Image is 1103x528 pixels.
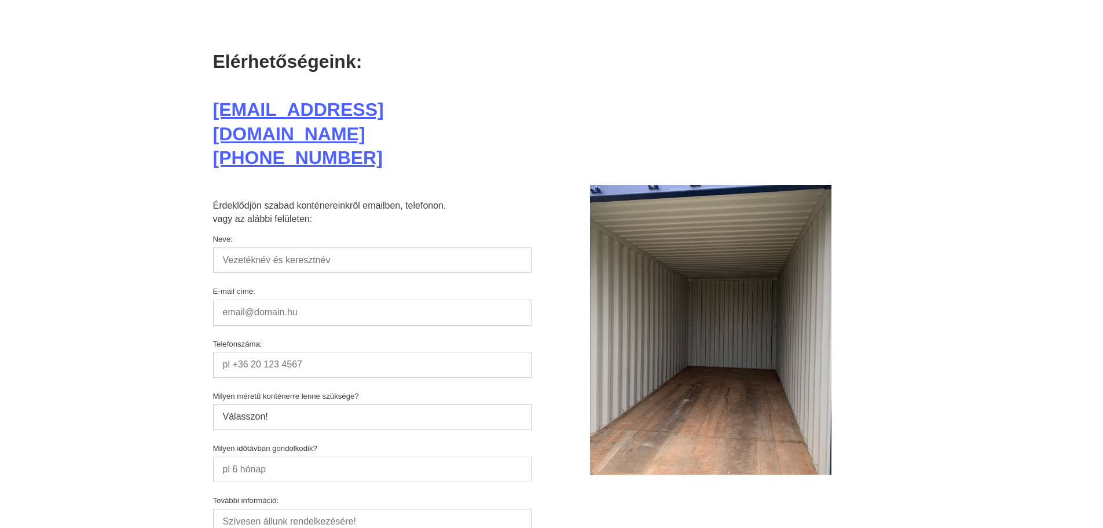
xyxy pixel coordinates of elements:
[213,247,532,273] input: Vezetéknév és keresztnév
[213,50,532,74] div: Elérhetőségeink:
[213,199,468,225] p: Érdeklődjön szabad konténereinkről emailben, telefonon, vagy az alábbi felületen:
[213,457,532,482] input: pl 6 hónap
[213,287,532,296] label: E-mail címe:
[213,147,383,168] a: [PHONE_NUMBER]
[213,235,532,243] label: Neve:
[213,300,532,325] input: email@domain.hu
[213,444,532,453] label: Milyen időtávban gondolkodik?
[213,496,532,505] label: További információ:
[213,352,532,377] input: pl +36 20 123 4567
[213,99,384,144] a: [EMAIL_ADDRESS][DOMAIN_NAME]
[213,340,532,348] label: Telefonszáma:
[213,392,532,400] label: Milyen méretű konténerre lenne szüksége?
[590,185,831,475] img: 20belul.jpeg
